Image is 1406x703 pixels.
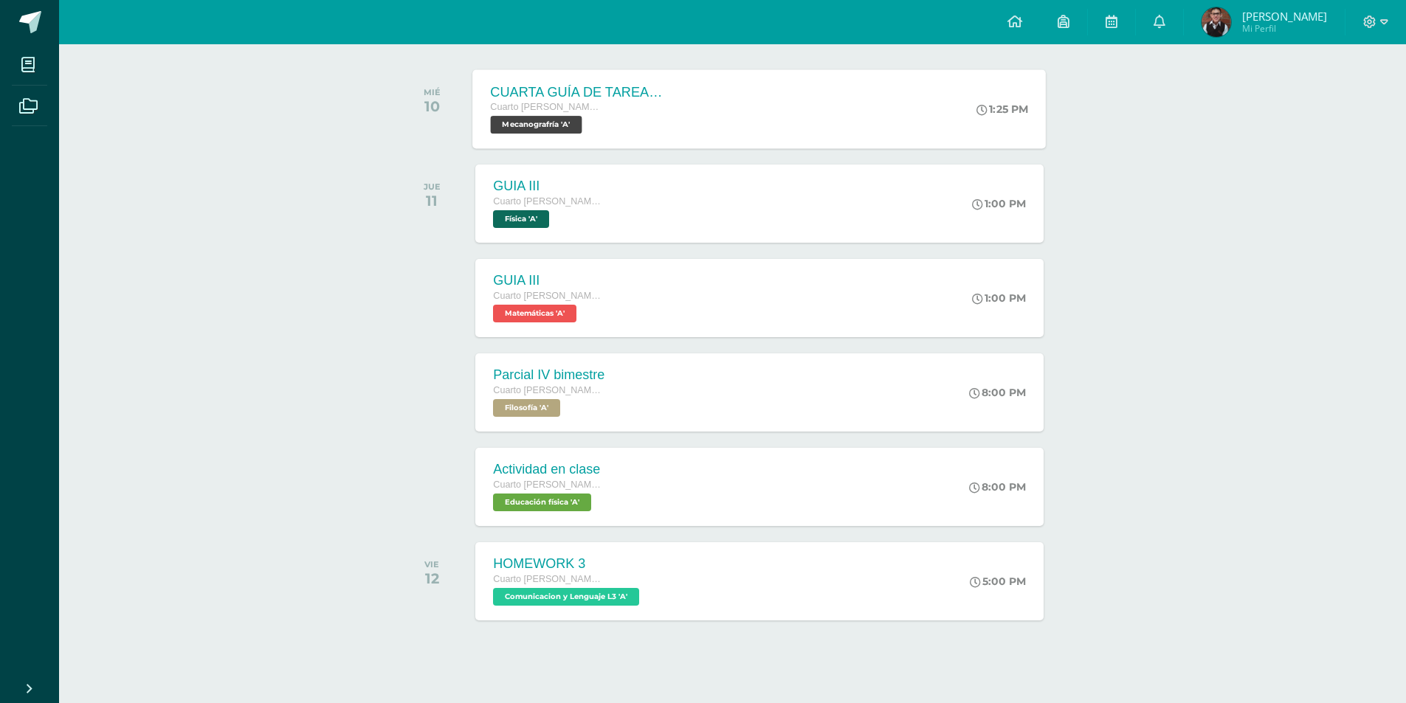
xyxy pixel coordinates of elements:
[972,291,1026,305] div: 1:00 PM
[493,305,576,322] span: Matemáticas 'A'
[493,462,604,477] div: Actividad en clase
[493,196,604,207] span: Cuarto [PERSON_NAME]. CCLL en Computación
[493,588,639,606] span: Comunicacion y Lenguaje L3 'A'
[493,574,604,584] span: Cuarto [PERSON_NAME]. CCLL en Computación
[491,102,603,112] span: Cuarto [PERSON_NAME]. CCLL en Computación
[491,116,582,134] span: Mecanografría 'A'
[493,179,604,194] div: GUIA III
[970,575,1026,588] div: 5:00 PM
[424,559,439,569] div: VIE
[493,291,604,301] span: Cuarto [PERSON_NAME]. CCLL en Computación
[493,367,604,383] div: Parcial IV bimestre
[1202,7,1231,37] img: 455bf766dc1d11c7e74e486f8cbc5a2b.png
[493,494,591,511] span: Educación física 'A'
[424,181,441,192] div: JUE
[1242,22,1327,35] span: Mi Perfil
[491,84,669,100] div: CUARTA GUÍA DE TAREAS DEL CUARTO BIMESTRE
[972,197,1026,210] div: 1:00 PM
[969,480,1026,494] div: 8:00 PM
[424,87,441,97] div: MIÉ
[1242,9,1327,24] span: [PERSON_NAME]
[493,210,549,228] span: Física 'A'
[424,569,439,587] div: 12
[493,399,560,417] span: Filosofía 'A'
[424,192,441,209] div: 11
[493,556,643,572] div: HOMEWORK 3
[493,273,604,288] div: GUIA III
[493,385,604,395] span: Cuarto [PERSON_NAME]. CCLL en Computación
[977,103,1029,116] div: 1:25 PM
[424,97,441,115] div: 10
[493,479,604,490] span: Cuarto [PERSON_NAME]. CCLL en Computación
[969,386,1026,399] div: 8:00 PM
